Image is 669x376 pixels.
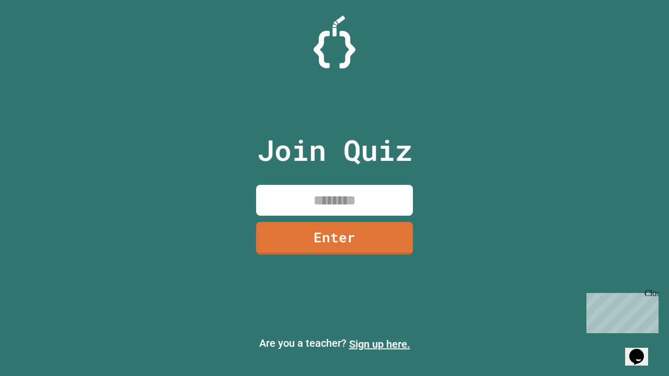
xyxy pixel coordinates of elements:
a: Enter [256,222,413,255]
iframe: chat widget [625,334,659,366]
p: Are you a teacher? [8,335,661,352]
p: Join Quiz [257,128,412,172]
img: Logo.svg [314,16,355,68]
div: Chat with us now!Close [4,4,72,66]
iframe: chat widget [582,289,659,333]
a: Sign up here. [349,338,410,350]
